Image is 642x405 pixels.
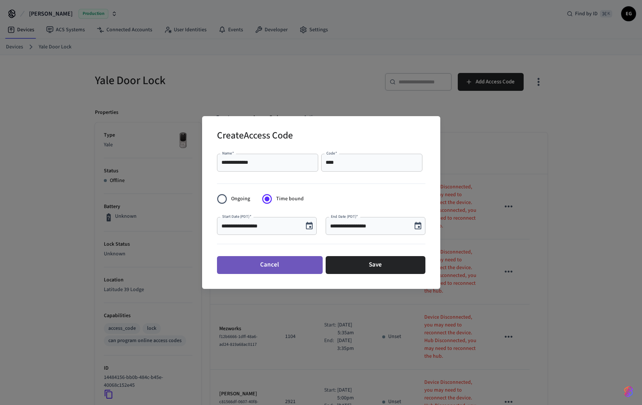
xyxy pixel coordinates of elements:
[411,219,425,233] button: Choose date, selected date is Sep 30, 2025
[276,195,304,203] span: Time bound
[231,195,250,203] span: Ongoing
[331,214,358,219] label: End Date (PDT)
[217,125,293,148] h2: Create Access Code
[217,256,323,274] button: Cancel
[326,256,425,274] button: Save
[326,150,337,156] label: Code
[624,386,633,398] img: SeamLogoGradient.69752ec5.svg
[222,150,234,156] label: Name
[302,219,317,233] button: Choose date, selected date is Sep 30, 2025
[222,214,251,219] label: Start Date (PDT)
